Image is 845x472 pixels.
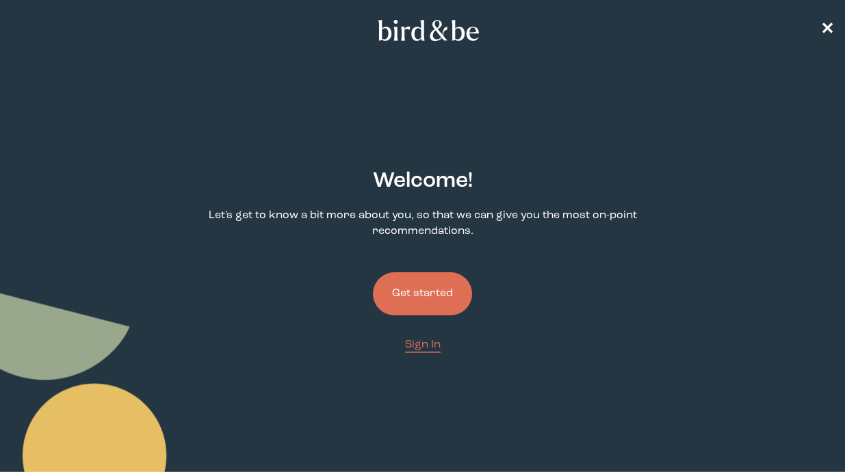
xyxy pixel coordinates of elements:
[373,250,472,337] a: Get started
[373,272,472,315] button: Get started
[777,408,831,458] iframe: Gorgias live chat messenger
[405,337,441,353] a: Sign In
[820,22,834,38] span: ✕
[405,339,441,350] span: Sign In
[159,208,686,239] p: Let's get to know a bit more about you, so that we can give you the most on-point recommendations.
[373,166,473,197] h2: Welcome !
[820,18,834,42] a: ✕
